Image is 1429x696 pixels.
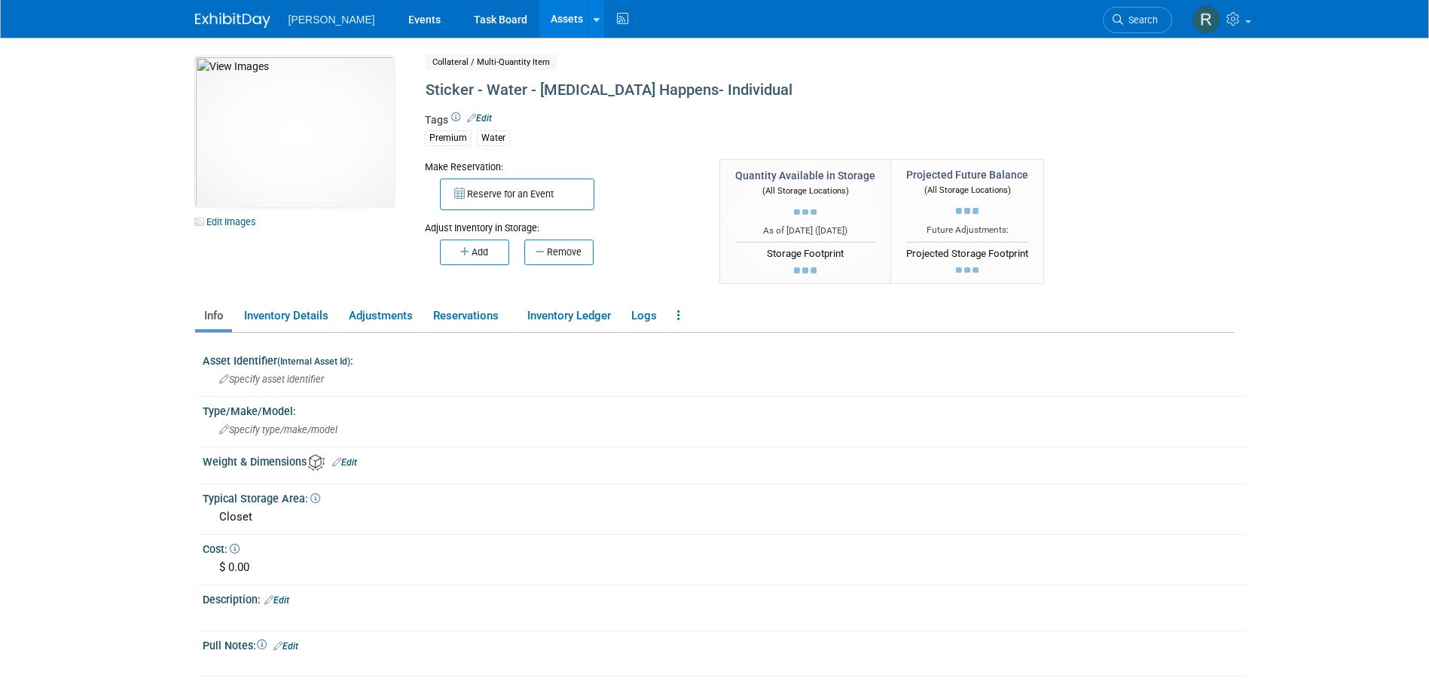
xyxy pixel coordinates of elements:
button: Add [440,240,509,265]
button: Reserve for an Event [440,179,594,210]
div: Asset Identifier : [203,350,1246,368]
div: Adjust Inventory in Storage: [425,210,698,235]
img: View Images [195,56,394,207]
a: Search [1103,7,1172,33]
div: Type/Make/Model: [203,400,1246,419]
div: (All Storage Locations) [735,183,875,197]
img: loading... [794,267,817,273]
div: Storage Footprint [735,242,875,261]
div: Tags [425,112,1110,156]
img: Rebecca Deis [1192,5,1220,34]
a: Info [195,303,232,329]
a: Edit [264,595,289,606]
img: ExhibitDay [195,13,270,28]
div: As of [DATE] ( ) [735,224,875,237]
span: Search [1123,14,1158,26]
a: Edit [332,457,357,468]
div: Premium [425,130,472,146]
div: Pull Notes: [203,634,1246,654]
div: Future Adjustments: [906,224,1028,237]
div: Weight & Dimensions [203,450,1246,471]
div: Sticker - Water - [MEDICAL_DATA] Happens- Individual [420,77,1110,104]
div: Description: [203,588,1246,608]
a: Reservations [424,303,515,329]
span: Collateral / Multi-Quantity Item [425,54,557,70]
div: Projected Storage Footprint [906,242,1028,261]
div: (All Storage Locations) [906,182,1028,197]
a: Edit Images [195,212,262,231]
a: Inventory Details [235,303,337,329]
div: Quantity Available in Storage [735,168,875,183]
img: loading... [956,208,979,214]
span: Specify asset identifier [219,374,324,385]
span: [DATE] [818,225,844,236]
img: loading... [956,267,979,273]
span: Typical Storage Area: [203,493,320,505]
button: Remove [524,240,594,265]
div: Projected Future Balance [906,167,1028,182]
a: Edit [273,641,298,652]
a: Edit [467,113,492,124]
small: (Internal Asset Id) [277,356,350,367]
div: Cost: [203,538,1246,557]
img: Asset Weight and Dimensions [308,454,325,471]
a: Adjustments [340,303,421,329]
a: Logs [622,303,665,329]
span: [PERSON_NAME] [289,14,375,26]
div: Closet [214,505,1235,529]
img: loading... [794,209,817,215]
div: Water [477,130,510,146]
div: Make Reservation: [425,159,698,174]
span: Specify type/make/model [219,424,337,435]
a: Inventory Ledger [518,303,619,329]
div: $ 0.00 [214,556,1235,579]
